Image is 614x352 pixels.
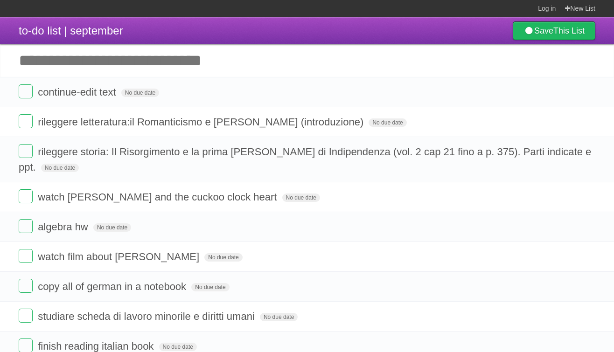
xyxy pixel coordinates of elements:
label: Done [19,84,33,98]
span: No due date [93,223,131,232]
label: Done [19,249,33,263]
span: to-do list | september [19,24,123,37]
span: No due date [260,313,298,321]
span: No due date [204,253,242,262]
span: finish reading italian book [38,340,156,352]
span: No due date [282,193,320,202]
span: rileggere letteratura:il Romanticismo e [PERSON_NAME] (introduzione) [38,116,366,128]
span: studiare scheda di lavoro minorile e diritti umani [38,311,257,322]
span: No due date [191,283,229,291]
span: No due date [159,343,197,351]
b: This List [553,26,585,35]
span: algebra hw [38,221,91,233]
span: rileggere storia: Il Risorgimento e la prima [PERSON_NAME] di Indipendenza (vol. 2 cap 21 fino a ... [19,146,591,173]
span: watch film about [PERSON_NAME] [38,251,202,262]
span: No due date [121,89,159,97]
span: No due date [369,118,406,127]
label: Done [19,219,33,233]
label: Done [19,279,33,293]
label: Done [19,144,33,158]
span: No due date [41,164,79,172]
span: watch [PERSON_NAME] and the cuckoo clock heart [38,191,279,203]
span: continue-edit text [38,86,119,98]
label: Done [19,114,33,128]
span: copy all of german in a notebook [38,281,188,292]
label: Done [19,309,33,323]
label: Done [19,189,33,203]
a: SaveThis List [513,21,595,40]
